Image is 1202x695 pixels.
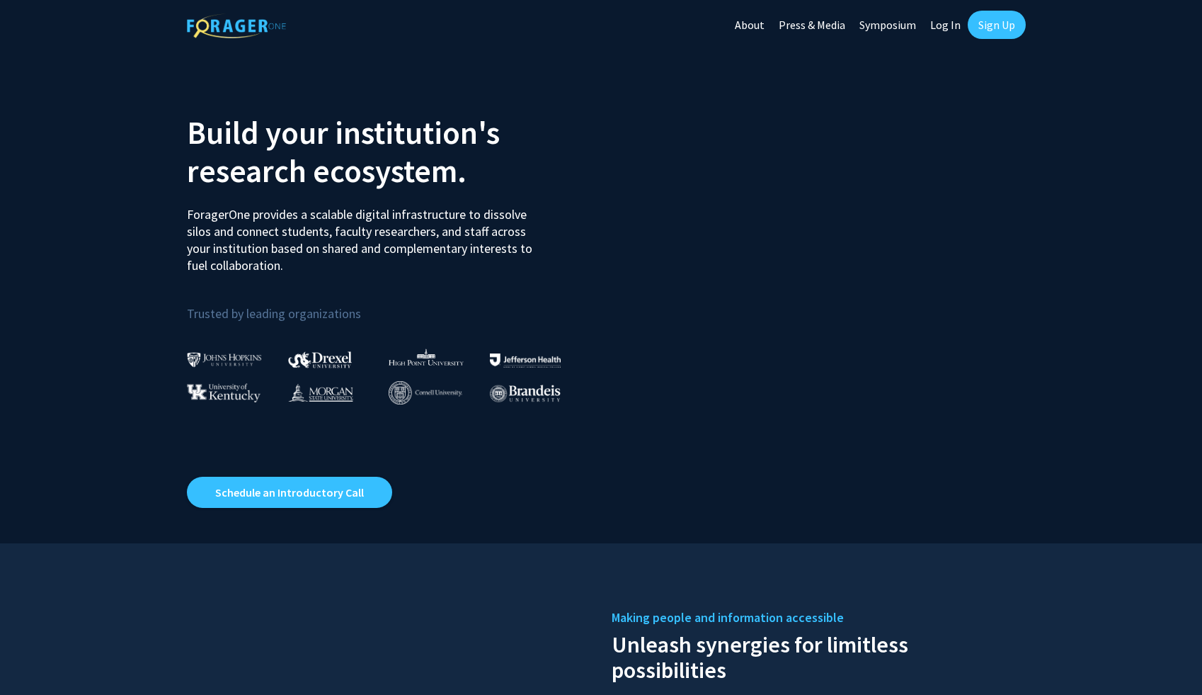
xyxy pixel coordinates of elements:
[187,383,261,402] img: University of Kentucky
[389,381,462,405] img: Cornell University
[187,113,590,190] h2: Build your institution's research ecosystem.
[612,607,1015,628] h5: Making people and information accessible
[187,13,286,38] img: ForagerOne Logo
[490,385,561,402] img: Brandeis University
[187,286,590,324] p: Trusted by leading organizations
[187,477,392,508] a: Opens in a new tab
[612,628,1015,683] h2: Unleash synergies for limitless possibilities
[968,11,1026,39] a: Sign Up
[490,354,561,367] img: Thomas Jefferson University
[389,349,464,366] img: High Point University
[187,196,542,274] p: ForagerOne provides a scalable digital infrastructure to dissolve silos and connect students, fac...
[288,383,353,402] img: Morgan State University
[288,351,352,368] img: Drexel University
[187,352,262,367] img: Johns Hopkins University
